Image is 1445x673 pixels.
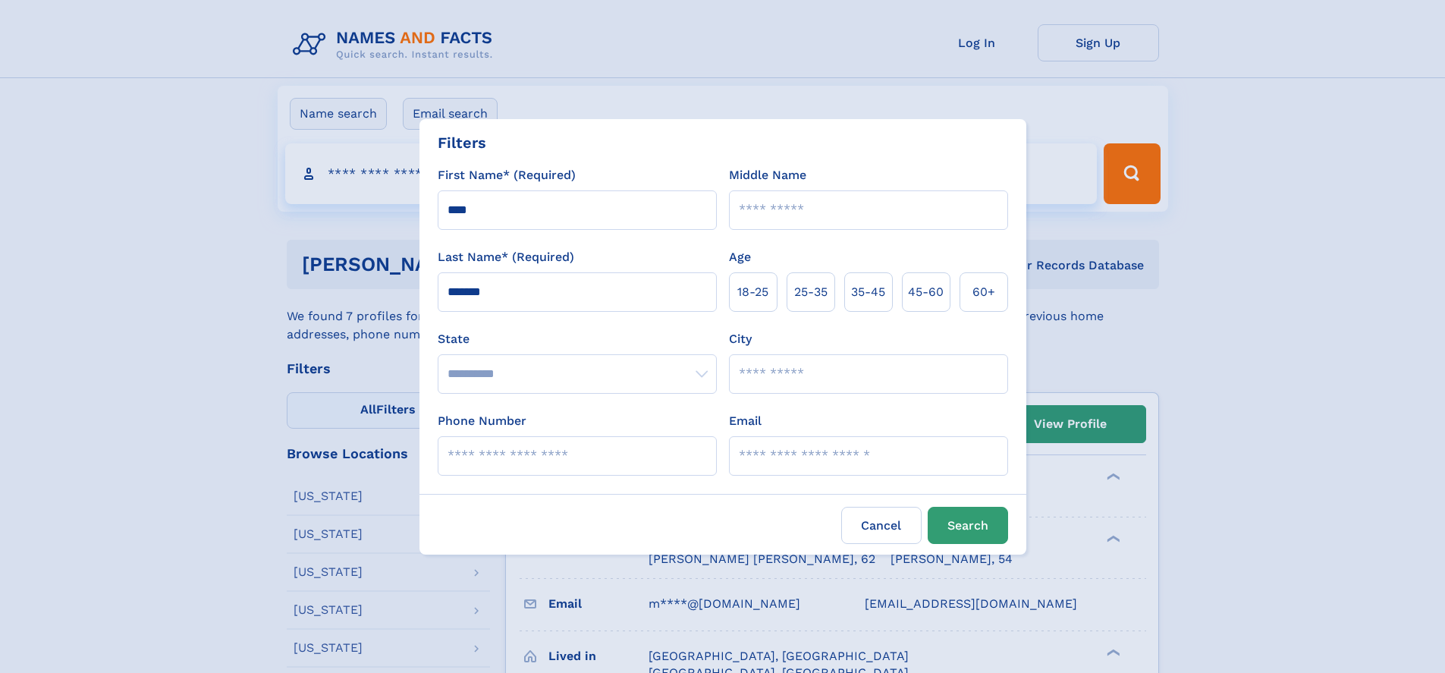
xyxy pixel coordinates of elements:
span: 35‑45 [851,283,885,301]
div: Filters [438,131,486,154]
label: Cancel [841,507,922,544]
label: Phone Number [438,412,526,430]
label: State [438,330,717,348]
label: Middle Name [729,166,806,184]
span: 45‑60 [908,283,944,301]
span: 25‑35 [794,283,828,301]
span: 18‑25 [737,283,768,301]
label: First Name* (Required) [438,166,576,184]
span: 60+ [972,283,995,301]
button: Search [928,507,1008,544]
label: Age [729,248,751,266]
label: City [729,330,752,348]
label: Last Name* (Required) [438,248,574,266]
label: Email [729,412,762,430]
